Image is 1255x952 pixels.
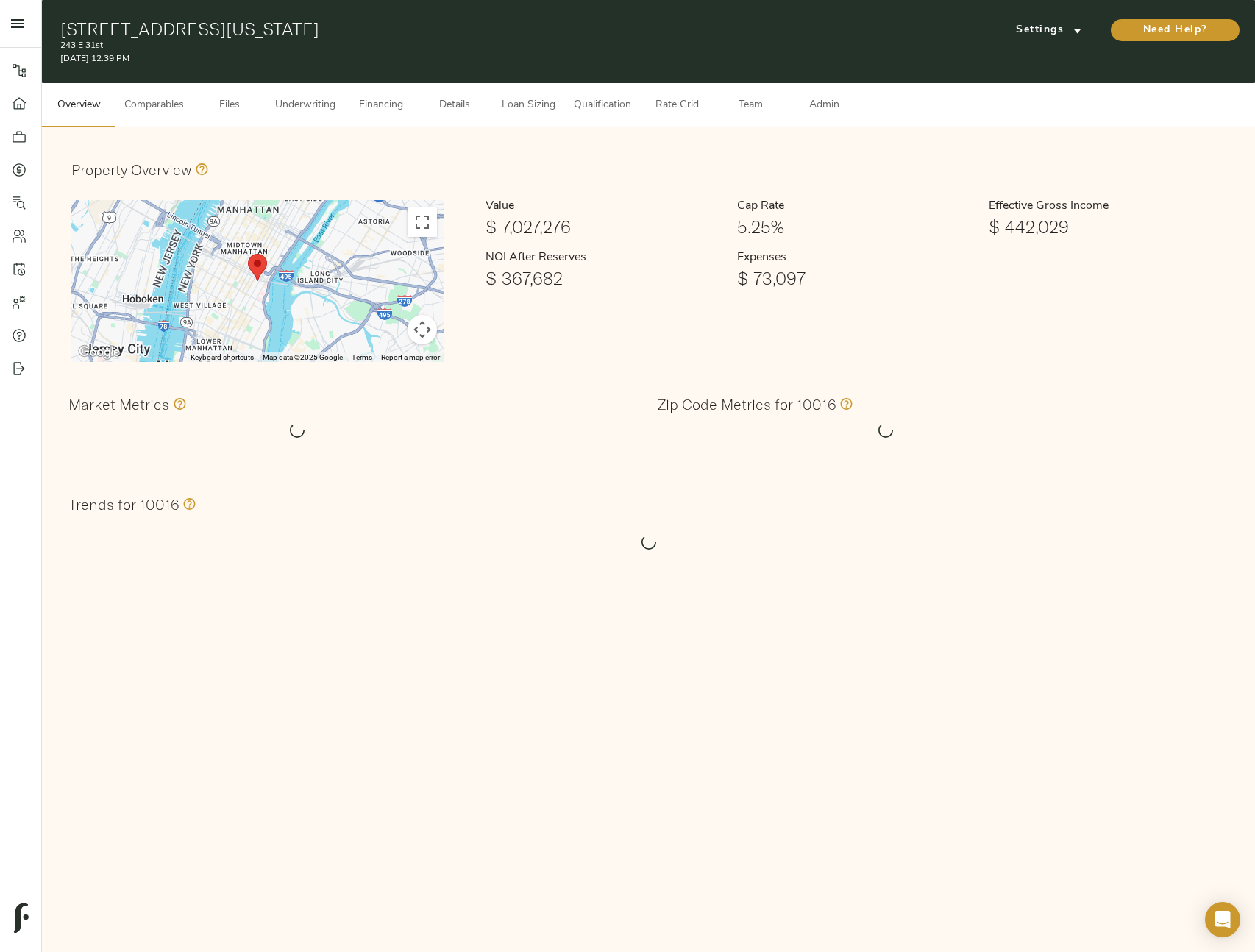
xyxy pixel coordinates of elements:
[989,197,1229,216] h6: Effective Gross Income
[486,216,725,237] h1: $ 7,027,276
[202,96,257,115] span: Files
[75,343,124,362] img: Google
[408,207,437,237] button: Toggle fullscreen view
[263,353,343,361] span: Map data ©2025 Google
[836,395,853,413] svg: Values in this section only include information specific to the 10016 zip code
[486,249,725,268] h6: NOI After Reserves
[71,161,191,178] h3: Property Overview
[248,254,267,281] div: Subject Propery
[169,395,187,413] svg: Values in this section comprise all zip codes within the market
[737,249,977,268] h6: Expenses
[75,343,124,362] a: Open this area in Google Maps (opens a new window)
[486,268,725,288] h1: $ 367,682
[658,396,836,413] h3: Zip Code Metrics for 10016
[1205,902,1240,937] div: Open Intercom Messenger
[352,353,372,361] a: Terms (opens in new tab)
[737,216,977,237] h1: 5.25%
[191,352,254,363] button: Keyboard shortcuts
[1111,19,1240,41] button: Need Help?
[1009,21,1089,40] span: Settings
[427,96,483,115] span: Details
[60,52,845,65] p: [DATE] 12:39 PM
[124,96,184,115] span: Comparables
[722,96,778,115] span: Team
[649,96,705,115] span: Rate Grid
[381,353,440,361] a: Report a map error
[408,315,437,344] button: Map camera controls
[68,396,169,413] h3: Market Metrics
[737,197,977,216] h6: Cap Rate
[796,96,852,115] span: Admin
[51,96,107,115] span: Overview
[486,197,725,216] h6: Value
[500,96,556,115] span: Loan Sizing
[68,496,179,513] h3: Trends for 10016
[737,268,977,288] h1: $ 73,097
[60,39,845,52] p: 243 E 31st
[994,19,1104,41] button: Settings
[275,96,335,115] span: Underwriting
[574,96,631,115] span: Qualification
[1126,21,1225,40] span: Need Help?
[353,96,409,115] span: Financing
[989,216,1229,237] h1: $ 442,029
[60,18,845,39] h1: [STREET_ADDRESS][US_STATE]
